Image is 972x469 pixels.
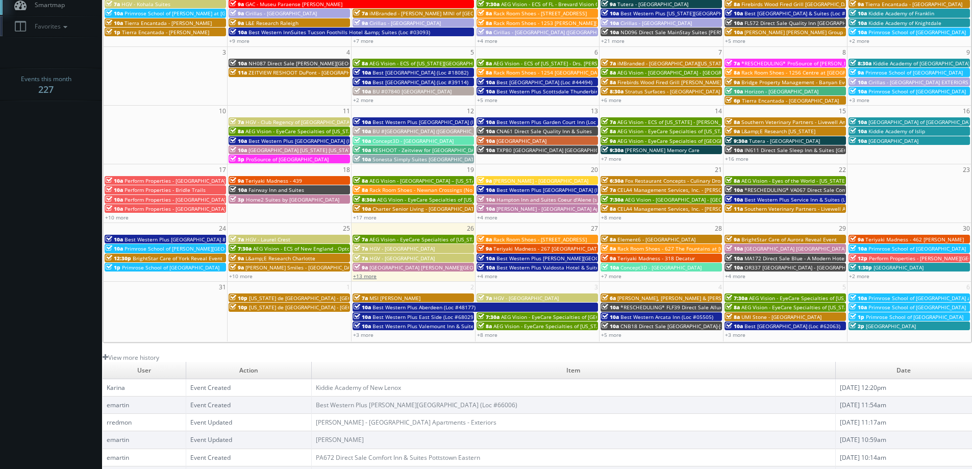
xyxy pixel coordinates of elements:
span: AEG Vision - EyeCare Specialties of [US_STATE] – [PERSON_NAME] Family EyeCare [617,128,816,135]
span: [PERSON_NAME] - [GEOGRAPHIC_DATA] [493,177,588,184]
span: HGV - Kohala Suites [121,1,170,8]
span: 12:30p [106,255,131,262]
span: 10a [478,205,495,212]
span: CELA4 Management Services, Inc. - [PERSON_NAME] Hyundai [617,186,767,193]
span: Rack Room Shoes - 1254 [GEOGRAPHIC_DATA] [493,69,605,76]
span: 8a [726,1,740,8]
span: 10a [230,186,247,193]
span: 7a [354,10,368,17]
span: TXP80 [GEOGRAPHIC_DATA] [GEOGRAPHIC_DATA] [496,146,615,154]
span: Primrose School of [GEOGRAPHIC_DATA] [865,69,963,76]
span: Best Western InnSuites Tucson Foothills Hotel &amp; Suites (Loc #03093) [248,29,430,36]
span: 9a [602,255,616,262]
span: 9a [850,236,864,243]
span: Hampton Inn and Suites Coeur d'Alene (second shoot) [496,196,629,203]
span: *RESCHEDULING* ProSource of [PERSON_NAME] [741,60,860,67]
span: NH087 Direct Sale [PERSON_NAME][GEOGRAPHIC_DATA], Ascend Hotel Collection [248,60,448,67]
span: 10a [602,10,619,17]
span: 10a [726,10,743,17]
span: Teriyaki Madness - 439 [245,177,302,184]
span: Best Western Plus Aberdeen (Loc #48177) [372,304,476,311]
span: 10a [478,128,495,135]
span: 8a [478,236,492,243]
span: 6a [602,294,616,302]
span: Rack Room Shoes - 1253 [PERSON_NAME][GEOGRAPHIC_DATA] [493,19,645,27]
span: AEG Vision - ECS of [US_STATE] - Drs. [PERSON_NAME] and [PERSON_NAME] [493,60,677,67]
span: 10a [478,186,495,193]
span: [US_STATE] de [GEOGRAPHIC_DATA] - [GEOGRAPHIC_DATA] [249,304,390,311]
span: Fox Restaurant Concepts - Culinary Dropout [625,177,732,184]
span: 10a [850,304,867,311]
span: 9a [850,69,864,76]
span: 3p [230,196,244,203]
a: +5 more [725,37,745,44]
span: 10a [230,146,247,154]
span: 10a [850,29,867,36]
span: 10a [726,88,743,95]
span: IN611 Direct Sale Sleep Inn & Suites [GEOGRAPHIC_DATA] [744,146,886,154]
span: 10a [726,196,743,203]
span: 7a [354,245,368,252]
span: Rack Room Shoes - 1256 Centre at [GEOGRAPHIC_DATA] [741,69,877,76]
span: Kiddie Academy of Franklin [868,10,934,17]
span: 10a [354,79,371,86]
span: 10a [850,88,867,95]
span: 10a [726,29,743,36]
span: 8a [602,205,616,212]
span: 10a [726,264,743,271]
span: BrightStar Care of York Reveal Event [133,255,222,262]
span: [PERSON_NAME] Memory Care [625,146,700,154]
span: Favorites [30,22,70,31]
span: 10a [478,196,495,203]
span: 10a [850,245,867,252]
span: Tierra Encantada - [PERSON_NAME] [124,19,212,27]
span: L&amp;E Research Charlotte [245,255,315,262]
span: ProSource of [GEOGRAPHIC_DATA] [246,156,329,163]
span: Best Western Plus [GEOGRAPHIC_DATA] (Loc #11187) [496,186,626,193]
span: Best Western Plus Garden Court Inn (Loc #05224) [496,118,618,126]
span: FL572 Direct Sale Quality Inn [GEOGRAPHIC_DATA] North I-75 [744,19,894,27]
span: MA172 Direct Sale Blue - A Modern Hotel, Ascend Hotel Collection [744,255,908,262]
span: AEG Vision - ECS of [US_STATE][GEOGRAPHIC_DATA] [369,60,494,67]
span: 8a [478,19,492,27]
span: [GEOGRAPHIC_DATA] [US_STATE] [US_STATE] [248,146,356,154]
span: iMBranded - [PERSON_NAME] MINI of [GEOGRAPHIC_DATA] [369,10,512,17]
span: Tutera - [GEOGRAPHIC_DATA] [617,1,688,8]
span: Rack Room Shoes - [STREET_ADDRESS] [493,236,587,243]
span: 8a [726,177,740,184]
span: Best Western Plus [GEOGRAPHIC_DATA] (Loc #62024) [372,118,502,126]
a: +4 more [477,37,497,44]
span: Teriyaki Madness - 462 [PERSON_NAME] [865,236,964,243]
span: 9a [230,177,244,184]
span: L&amp;E Research [US_STATE] [741,128,815,135]
span: Best Western Plus [GEOGRAPHIC_DATA] (Loc #48184) [248,137,378,144]
span: 10a [354,205,371,212]
a: +16 more [725,155,749,162]
span: HGV - [GEOGRAPHIC_DATA] [493,294,559,302]
span: 6:30a [602,177,624,184]
span: AEG Vision - [GEOGRAPHIC_DATA] - [GEOGRAPHIC_DATA] [625,196,760,203]
span: 10a [106,177,123,184]
a: +17 more [353,214,377,221]
span: 10p [230,304,247,311]
span: BrightStar Care of Aurora Reveal Event [741,236,837,243]
span: Rack Room Shoes - 627 The Fountains at [GEOGRAPHIC_DATA] (No Rush) [617,245,793,252]
span: Perform Properties - Bridle Trails [124,186,206,193]
span: 9a [230,10,244,17]
span: HGV - Laurel Crest [245,236,290,243]
span: AEG Vision - [GEOGRAPHIC_DATA] - [GEOGRAPHIC_DATA] [617,69,753,76]
span: 10a [230,137,247,144]
span: 11a [726,205,743,212]
span: Primrose School of [PERSON_NAME] at [GEOGRAPHIC_DATA] [124,10,270,17]
a: +9 more [229,37,250,44]
span: ZEITVIEW RESHOOT DuPont - [GEOGRAPHIC_DATA], [GEOGRAPHIC_DATA] [248,69,425,76]
span: 10a [850,19,867,27]
span: 10a [850,128,867,135]
span: Best [GEOGRAPHIC_DATA] (Loc #44494) [496,79,592,86]
span: 10a [354,69,371,76]
span: Best [GEOGRAPHIC_DATA] & Suites (Loc #37117) [744,10,862,17]
span: Kiddie Academy of Islip [868,128,925,135]
span: Best Western Plus Service Inn & Suites (Loc #61094) WHITE GLOVE [744,196,909,203]
span: 8a [354,60,368,67]
span: 9a [726,128,740,135]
